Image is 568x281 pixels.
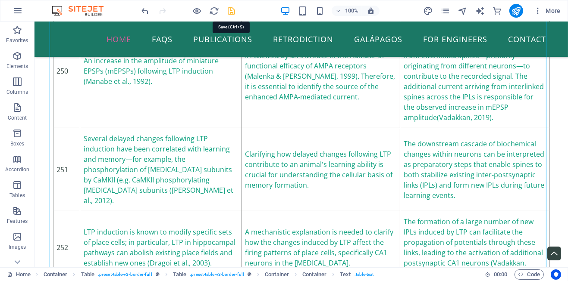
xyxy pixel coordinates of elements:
[50,6,114,16] img: Editor Logo
[5,166,29,173] p: Accordion
[44,269,374,280] nav: breadcrumb
[515,269,544,280] button: Code
[500,271,501,278] span: :
[340,269,351,280] span: Click to select. Double-click to edit
[8,114,27,121] p: Content
[492,6,502,16] button: commerce
[10,140,25,147] p: Boxes
[458,6,468,16] i: Navigator
[140,6,151,16] button: undo
[533,6,561,15] span: More
[9,244,26,250] p: Images
[332,6,362,16] button: 100%
[485,269,508,280] h6: Session time
[141,6,151,16] i: Undo: Change text (Ctrl+Z)
[355,269,374,280] span: . table-text
[6,37,28,44] p: Favorites
[6,63,28,70] p: Elements
[367,7,375,15] i: On resize automatically adjust zoom level to fit chosen device.
[530,4,564,18] button: More
[98,269,152,280] span: . preset-table-v3-border-full
[509,4,523,18] button: publish
[440,6,450,16] i: Pages (Ctrl+Alt+S)
[173,269,186,280] span: Click to select. Double-click to edit
[423,6,433,16] button: design
[494,269,507,280] span: 00 00
[551,269,561,280] button: Usercentrics
[9,192,25,199] p: Tables
[248,272,251,277] i: This element is a customizable preset
[345,6,358,16] h6: 100%
[423,6,433,16] i: Design (Ctrl+Alt+Y)
[190,269,244,280] span: . preset-table-v3-border-full
[44,269,68,280] span: Click to select. Double-click to edit
[209,6,220,16] button: reload
[226,6,237,16] button: save
[7,218,28,225] p: Features
[265,269,289,280] span: Click to select. Double-click to edit
[458,6,468,16] button: navigator
[81,269,94,280] span: Click to select. Double-click to edit
[511,6,521,16] i: Publish
[475,6,485,16] i: AI Writer
[7,269,31,280] a: Click to cancel selection. Double-click to open Pages
[302,269,326,280] span: Click to select. Double-click to edit
[440,6,451,16] button: pages
[492,6,502,16] i: Commerce
[6,89,28,96] p: Columns
[156,272,160,277] i: This element is a customizable preset
[475,6,485,16] button: text_generator
[518,269,540,280] span: Code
